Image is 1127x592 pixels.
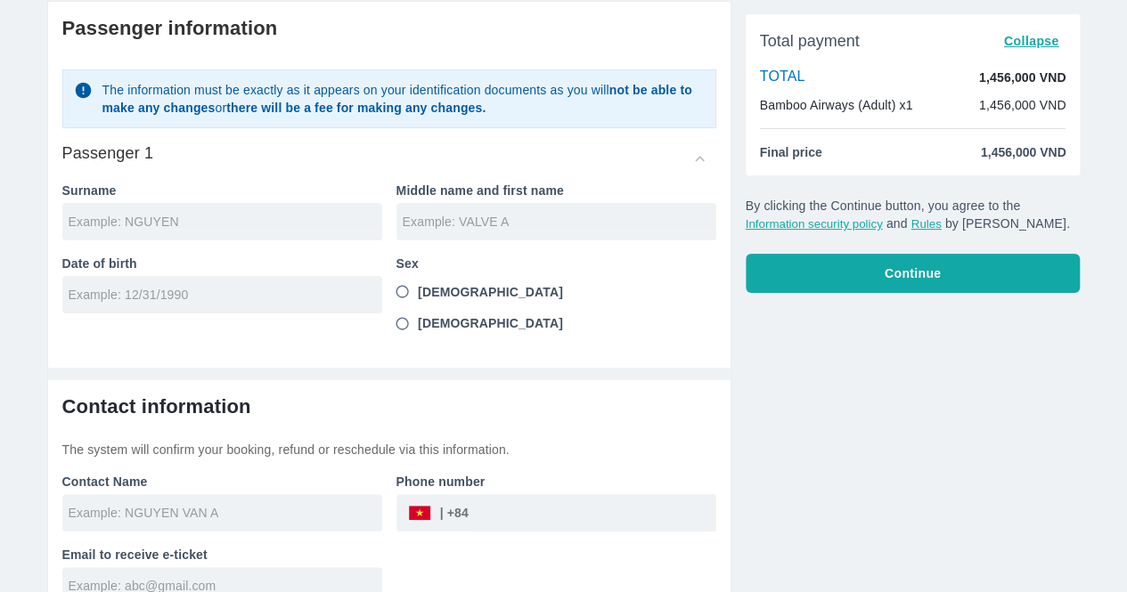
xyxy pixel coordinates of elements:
[979,98,1066,112] font: 1,456,000 VND
[62,256,137,271] font: Date of birth
[403,213,716,231] input: Example: VALVE A
[69,213,382,231] input: Example: NGUYEN
[62,547,208,562] font: Email to receive e-ticket
[418,285,563,299] font: [DEMOGRAPHIC_DATA]
[760,69,805,84] font: TOTAL
[746,217,883,231] button: Information security policy
[62,442,510,457] font: The system will confirm your booking, refund or reschedule via this information.
[760,145,822,159] font: Final price
[62,17,278,39] font: Passenger information
[760,98,913,112] font: Bamboo Airways (Adult) x1
[69,504,382,522] input: Example: NGUYEN VAN A
[215,101,226,115] font: or
[396,256,419,271] font: Sex
[1004,34,1059,48] font: Collapse
[760,32,860,50] font: Total payment
[979,70,1066,85] font: 1,456,000 VND
[746,199,1021,213] font: By clicking the Continue button, you agree to the
[981,145,1066,159] font: 1,456,000 VND
[418,316,563,330] font: [DEMOGRAPHIC_DATA]
[62,395,251,418] font: Contact information
[396,474,486,489] font: Phone number
[62,474,148,489] font: Contact Name
[885,266,941,280] font: Continue
[911,217,941,231] button: Rules
[396,183,564,198] font: Middle name and first name
[69,286,364,304] input: Example: 12/31/1990
[102,83,608,97] font: The information must be exactly as it appears on your identification documents as you will
[62,183,117,198] font: Surname
[997,28,1066,53] button: Collapse
[144,144,153,162] font: 1
[746,254,1081,293] button: Continue
[886,216,908,231] font: and
[226,101,486,115] font: there will be a fee for making any changes.
[945,216,1070,231] font: by [PERSON_NAME].
[62,144,140,162] font: Passenger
